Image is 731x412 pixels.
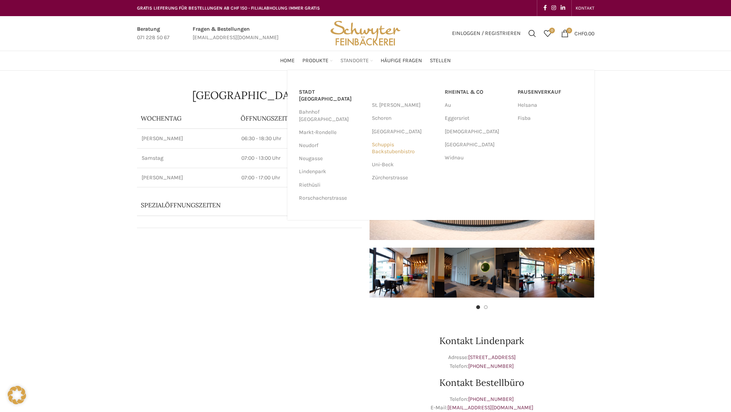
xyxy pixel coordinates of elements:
[518,86,583,99] a: Pausenverkauf
[299,165,364,178] a: Lindenpark
[484,305,488,309] li: Go to slide 2
[519,248,594,298] img: 006-e1571983941404
[445,112,510,125] a: Eggersriet
[594,248,669,298] div: 4 / 4
[137,25,170,42] a: Infobox link
[372,158,437,171] a: Uni-Beck
[372,125,437,138] a: [GEOGRAPHIC_DATA]
[452,31,521,36] span: Einloggen / Registrieren
[381,57,422,65] span: Häufige Fragen
[572,0,598,16] div: Secondary navigation
[370,378,594,387] h2: Kontakt Bestellbüro
[444,248,519,298] img: 002-1-e1571984059720
[142,174,232,182] p: [PERSON_NAME]
[370,353,594,371] p: Adresse: Telefon:
[299,152,364,165] a: Neugasse
[445,125,510,138] a: [DEMOGRAPHIC_DATA]
[299,126,364,139] a: Markt-Rondelle
[142,135,232,142] p: [PERSON_NAME]
[280,57,295,65] span: Home
[372,112,437,125] a: Schoren
[525,26,540,41] a: Suchen
[372,99,437,112] a: St. [PERSON_NAME]
[372,171,437,184] a: Zürcherstrasse
[370,336,594,346] h2: Kontakt Lindenpark
[299,179,364,192] a: Riethüsli
[448,26,525,41] a: Einloggen / Registrieren
[141,201,337,209] p: Spezialöffnungszeiten
[447,404,533,411] a: [EMAIL_ADDRESS][DOMAIN_NAME]
[549,3,558,13] a: Instagram social link
[468,363,514,369] a: [PHONE_NUMBER]
[137,90,362,101] h1: [GEOGRAPHIC_DATA]
[302,57,328,65] span: Produkte
[302,53,333,68] a: Produkte
[299,106,364,126] a: Bahnhof [GEOGRAPHIC_DATA]
[445,99,510,112] a: Au
[445,86,510,99] a: RHEINTAL & CO
[280,53,295,68] a: Home
[557,26,598,41] a: 0 CHF0.00
[241,174,357,182] p: 07:00 - 17:00 Uhr
[328,16,403,51] img: Bäckerei Schwyter
[241,154,357,162] p: 07:00 - 13:00 Uhr
[299,139,364,152] a: Neudorf
[193,25,279,42] a: Infobox link
[549,28,555,33] span: 0
[372,138,437,158] a: Schuppis Backstubenbistro
[241,114,358,122] p: ÖFFNUNGSZEITEN
[141,114,233,122] p: Wochentag
[142,154,232,162] p: Samstag
[574,30,594,36] bdi: 0.00
[541,3,549,13] a: Facebook social link
[540,26,555,41] a: 0
[381,53,422,68] a: Häufige Fragen
[468,354,516,361] a: [STREET_ADDRESS]
[576,0,594,16] a: KONTAKT
[576,5,594,11] span: KONTAKT
[241,135,357,142] p: 06:30 - 18:30 Uhr
[476,305,480,309] li: Go to slide 1
[540,26,555,41] div: Meine Wunschliste
[340,53,373,68] a: Standorte
[340,57,369,65] span: Standorte
[566,28,572,33] span: 0
[574,30,584,36] span: CHF
[558,3,568,13] a: Linkedin social link
[370,248,444,298] div: 1 / 4
[328,30,403,36] a: Site logo
[430,57,451,65] span: Stellen
[445,151,510,164] a: Widnau
[444,248,519,298] div: 2 / 4
[519,248,594,298] div: 3 / 4
[370,248,444,298] img: 003-e1571984124433
[137,5,320,11] span: GRATIS LIEFERUNG FÜR BESTELLUNGEN AB CHF 150 - FILIALABHOLUNG IMMER GRATIS
[594,248,669,298] img: 016-e1571924866289
[133,53,598,68] div: Main navigation
[468,396,514,402] a: [PHONE_NUMBER]
[445,138,510,151] a: [GEOGRAPHIC_DATA]
[518,112,583,125] a: Fisba
[430,53,451,68] a: Stellen
[299,192,364,205] a: Rorschacherstrasse
[299,86,364,106] a: Stadt [GEOGRAPHIC_DATA]
[518,99,583,112] a: Helsana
